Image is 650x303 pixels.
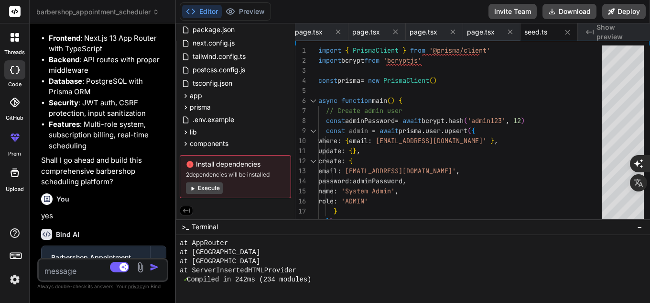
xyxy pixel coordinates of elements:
[326,106,402,115] span: // Create admin user
[49,98,78,107] strong: Security
[192,37,236,49] span: next.config.js
[190,102,211,112] span: prisma
[318,197,334,205] span: role
[349,136,368,145] span: email
[349,146,353,155] span: {
[349,177,353,185] span: :
[444,116,448,125] span: .
[222,5,269,18] button: Preview
[387,96,391,105] span: (
[49,76,166,98] li: : PostgreSQL with Prisma ORM
[295,76,306,86] div: 4
[467,27,495,37] span: page.tsx
[494,136,498,145] span: ,
[49,98,166,119] li: : JWT auth, CSRF protection, input sanitization
[295,186,306,196] div: 15
[37,282,168,291] p: Always double-check its answers. Your in Bind
[182,5,222,18] button: Editor
[42,246,150,287] button: Barbershop Appointment SchedulerClick to open Workbench
[8,80,22,89] label: code
[441,126,444,135] span: .
[49,119,166,152] li: : Multi-role system, subscription billing, real-time scheduling
[6,114,23,122] label: GitHub
[295,126,306,136] div: 9
[184,275,187,284] span: ✓
[456,167,460,175] span: ,
[433,76,437,85] span: )
[8,150,21,158] label: prem
[135,262,146,273] img: attachment
[186,159,285,169] span: Install dependencies
[402,116,422,125] span: await
[192,222,218,232] span: Terminal
[186,182,223,194] button: Execute
[295,146,306,156] div: 11
[180,257,260,266] span: at [GEOGRAPHIC_DATA]
[635,219,644,235] button: −
[307,96,319,106] div: Click to collapse the range.
[467,116,506,125] span: 'admin123'
[186,171,285,179] span: 2 dependencies will be installed
[357,146,360,155] span: ,
[341,96,372,105] span: function
[295,156,306,166] div: 12
[4,48,25,56] label: threads
[56,230,79,239] h6: Bind AI
[56,194,69,204] h6: You
[506,116,509,125] span: ,
[349,157,353,165] span: {
[36,7,159,17] span: barbershop_appointment_scheduler
[376,136,487,145] span: [EMAIL_ADDRESS][DOMAIN_NAME]'
[295,45,306,56] div: 1
[464,116,467,125] span: (
[364,56,379,65] span: from
[360,76,364,85] span: =
[334,187,337,195] span: :
[490,136,494,145] span: }
[345,116,395,125] span: adminPassword
[307,156,319,166] div: Click to collapse the range.
[190,91,202,101] span: app
[150,262,159,272] img: icon
[49,55,166,76] li: : API routes with proper middleware
[318,146,341,155] span: update
[318,177,349,185] span: password
[318,136,337,145] span: where
[444,126,467,135] span: upsert
[6,185,24,193] label: Upload
[128,283,145,289] span: privacy
[521,116,525,125] span: )
[41,211,166,222] p: yes
[353,46,399,55] span: PrismaClient
[182,222,189,232] span: >_
[295,27,323,37] span: page.tsx
[602,4,646,19] button: Deploy
[399,126,422,135] span: prisma
[318,157,341,165] span: create
[295,86,306,96] div: 5
[383,76,429,85] span: PrismaClient
[295,206,306,216] div: 17
[192,51,247,62] span: tailwind.config.ts
[379,126,399,135] span: await
[353,177,402,185] span: adminPassword
[295,216,306,226] div: 18
[410,46,425,55] span: from
[295,66,306,76] div: 3
[399,96,402,105] span: {
[49,33,166,55] li: : Next.js 13 App Router with TypeScript
[422,126,425,135] span: .
[295,166,306,176] div: 13
[383,56,422,65] span: 'bcryptjs'
[7,271,23,288] img: settings
[334,197,337,205] span: :
[368,136,372,145] span: :
[429,76,433,85] span: (
[341,197,368,205] span: 'ADMIN'
[190,127,197,137] span: lib
[192,24,236,35] span: package.json
[41,155,166,188] p: Shall I go ahead and build this comprehensive barbershop scheduling platform?
[524,27,547,37] span: seed.ts
[391,96,395,105] span: )
[51,253,141,272] div: Barbershop Appointment Scheduler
